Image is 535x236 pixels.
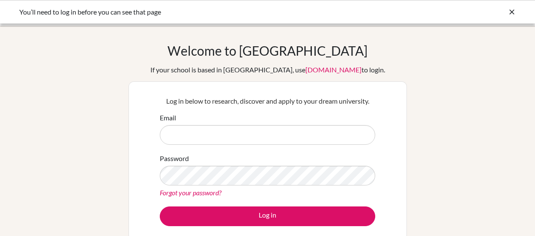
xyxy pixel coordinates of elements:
a: Forgot your password? [160,188,221,197]
div: You’ll need to log in before you can see that page [19,7,388,17]
div: If your school is based in [GEOGRAPHIC_DATA], use to login. [150,65,385,75]
button: Log in [160,206,375,226]
label: Email [160,113,176,123]
p: Log in below to research, discover and apply to your dream university. [160,96,375,106]
label: Password [160,153,189,164]
a: [DOMAIN_NAME] [305,66,362,74]
h1: Welcome to [GEOGRAPHIC_DATA] [167,43,368,58]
